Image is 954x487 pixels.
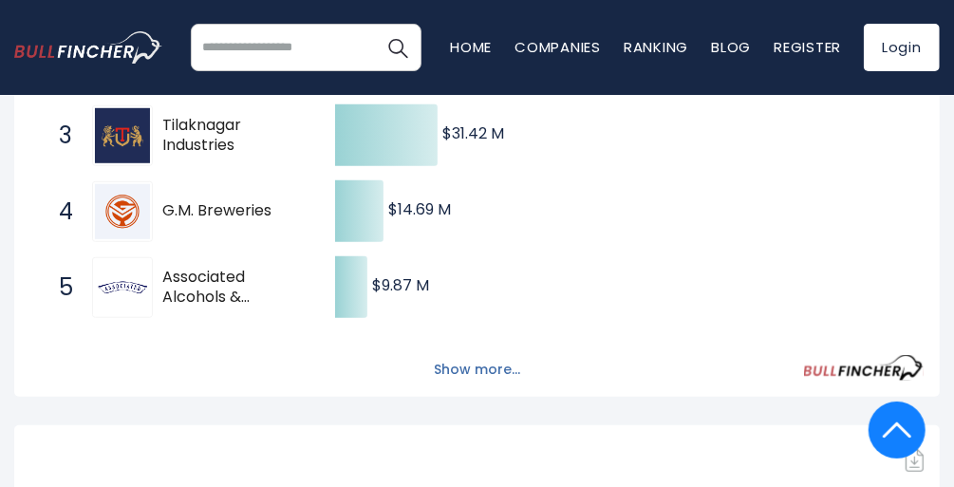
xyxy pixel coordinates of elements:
span: Associated Alcohols & Breweries [162,268,306,308]
button: Search [374,24,421,71]
a: Home [450,37,492,57]
span: 5 [49,272,68,304]
span: G.M. Breweries [162,201,306,221]
a: Go to homepage [14,31,191,63]
span: 4 [49,196,68,228]
a: Companies [514,37,601,57]
a: Login [864,24,940,71]
text: $9.87 M [372,274,429,296]
img: Associated Alcohols & Breweries [95,281,150,295]
a: Ranking [624,37,688,57]
img: Tilaknagar Industries [95,108,150,163]
text: $14.69 M [388,198,451,220]
span: 3 [49,120,68,152]
a: Blog [711,37,751,57]
text: $31.42 M [442,122,504,144]
img: G.M. Breweries [95,184,150,239]
span: Tilaknagar Industries [162,116,306,156]
img: bullfincher logo [14,31,162,63]
button: Show more... [422,354,532,385]
a: Register [774,37,841,57]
